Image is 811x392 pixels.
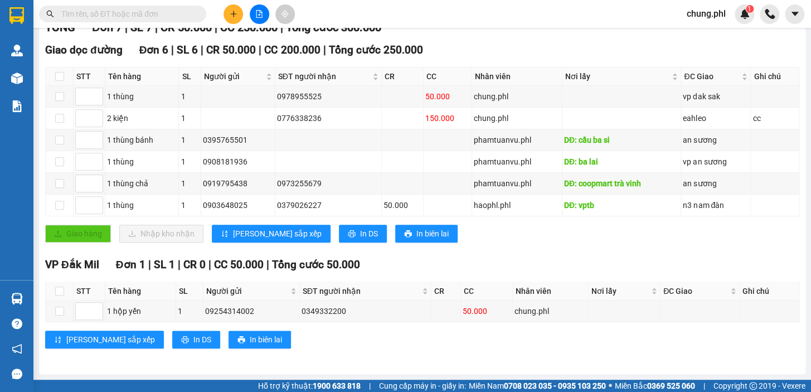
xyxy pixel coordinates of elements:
[90,153,103,162] span: Increase Value
[206,43,256,56] span: CR 50.000
[425,112,470,124] div: 150.000
[94,119,100,126] span: down
[203,177,273,190] div: 0919795438
[181,134,199,146] div: 1
[94,199,100,205] span: up
[230,10,237,18] span: plus
[275,195,382,216] td: 0379026227
[179,67,201,86] th: SL
[203,134,273,146] div: 0395765501
[250,4,269,24] button: file-add
[94,98,100,104] span: down
[107,177,177,190] div: 1 thùng chả
[181,199,199,211] div: 1
[271,258,360,271] span: Tổng cước 50.000
[107,112,177,124] div: 2 kiện
[94,133,100,140] span: up
[171,43,174,56] span: |
[45,258,99,271] span: VP Đắk Mil
[90,303,103,311] span: Increase Value
[90,205,103,214] span: Decrease Value
[90,118,103,127] span: Decrease Value
[275,4,295,24] button: aim
[360,228,378,240] span: In DS
[94,185,100,191] span: down
[107,156,177,168] div: 1 thùng
[609,384,612,388] span: ⚪️
[683,199,749,211] div: n3 nam đàn
[275,86,382,108] td: 0978955525
[258,380,361,392] span: Hỗ trợ kỹ thuật:
[45,225,111,243] button: uploadGiao hàng
[107,90,177,103] div: 1 thùng
[224,4,243,24] button: plus
[11,72,23,84] img: warehouse-icon
[765,9,775,19] img: phone-icon
[153,258,174,271] span: SL 1
[90,110,103,118] span: Increase Value
[177,258,180,271] span: |
[565,70,670,83] span: Nơi lấy
[45,331,164,349] button: sort-ascending[PERSON_NAME] sắp xếp
[514,305,586,317] div: chung.phl
[474,134,560,146] div: phamtuanvu.phl
[277,177,380,190] div: 0973255679
[94,206,100,213] span: down
[424,67,472,86] th: CC
[233,228,322,240] span: [PERSON_NAME] sắp xếp
[785,4,804,24] button: caret-down
[119,225,203,243] button: downloadNhập kho nhận
[12,318,22,329] span: question-circle
[107,134,177,146] div: 1 thùng bánh
[12,369,22,379] span: message
[379,380,466,392] span: Cung cấp máy in - giấy in:
[564,156,679,168] div: DĐ: ba lai
[749,382,757,390] span: copyright
[683,134,749,146] div: an sương
[746,5,754,13] sup: 1
[11,100,23,112] img: solution-icon
[275,173,382,195] td: 0973255679
[564,177,679,190] div: DĐ: coopmart trà vinh
[751,67,799,86] th: Ghi chú
[416,228,449,240] span: In biên lai
[181,112,199,124] div: 1
[176,282,203,301] th: SL
[181,177,199,190] div: 1
[740,9,750,19] img: icon-new-feature
[474,112,560,124] div: chung.phl
[213,258,263,271] span: CC 50.000
[300,301,431,322] td: 0349332200
[105,67,179,86] th: Tên hàng
[66,333,155,346] span: [PERSON_NAME] sắp xếp
[208,258,211,271] span: |
[61,8,193,20] input: Tìm tên, số ĐT hoặc mã đơn
[90,140,103,148] span: Decrease Value
[255,10,263,18] span: file-add
[90,162,103,170] span: Decrease Value
[11,45,23,56] img: warehouse-icon
[264,43,320,56] span: CC 200.000
[74,67,105,86] th: STT
[703,380,705,392] span: |
[90,311,103,320] span: Decrease Value
[348,230,356,239] span: printer
[11,293,23,304] img: warehouse-icon
[94,155,100,162] span: up
[790,9,800,19] span: caret-down
[266,258,269,271] span: |
[12,343,22,354] span: notification
[203,156,273,168] div: 0908181936
[474,156,560,168] div: phamtuanvu.phl
[94,163,100,170] span: down
[277,90,380,103] div: 0978955525
[46,10,54,18] span: search
[469,380,606,392] span: Miền Nam
[339,225,387,243] button: printerIn DS
[683,177,749,190] div: an sương
[177,43,198,56] span: SL 6
[740,282,799,301] th: Ghi chú
[9,7,24,24] img: logo-vxr
[281,10,289,18] span: aim
[395,225,458,243] button: printerIn biên lai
